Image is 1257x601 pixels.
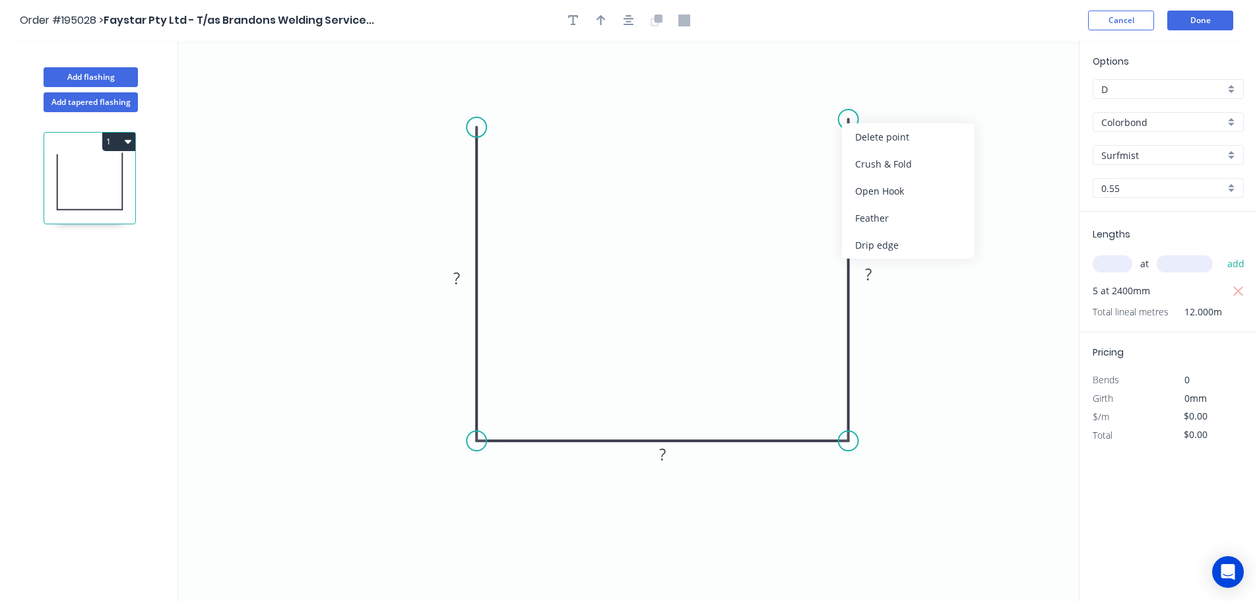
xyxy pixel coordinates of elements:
span: Total [1093,429,1112,441]
input: Thickness [1101,181,1225,195]
span: 5 at 2400mm [1093,282,1150,300]
span: 12.000m [1169,303,1222,321]
input: Price level [1101,82,1225,96]
button: Add flashing [44,67,138,87]
div: Delete point [842,123,975,150]
button: add [1221,253,1252,275]
button: Done [1167,11,1233,30]
span: Order #195028 > [20,13,104,28]
span: Options [1093,55,1129,68]
div: Open Intercom Messenger [1212,556,1244,588]
div: Drip edge [842,232,975,259]
span: Lengths [1093,228,1130,241]
button: Cancel [1088,11,1154,30]
input: Material [1101,115,1225,129]
span: 0 [1184,373,1190,386]
span: Girth [1093,392,1113,404]
span: Bends [1093,373,1119,386]
tspan: ? [865,263,872,285]
button: 1 [102,133,135,151]
div: Feather [842,205,975,232]
span: $/m [1093,410,1109,423]
div: Open Hook [842,177,975,205]
tspan: ? [659,443,666,465]
tspan: ? [453,267,460,289]
span: Pricing [1093,346,1124,359]
button: Add tapered flashing [44,92,138,112]
span: Faystar Pty Ltd - T/as Brandons Welding Service... [104,13,374,28]
span: Total lineal metres [1093,303,1169,321]
svg: 0 [178,41,1079,601]
span: 0mm [1184,392,1207,404]
input: Colour [1101,148,1225,162]
div: Crush & Fold [842,150,975,177]
span: at [1140,255,1149,273]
